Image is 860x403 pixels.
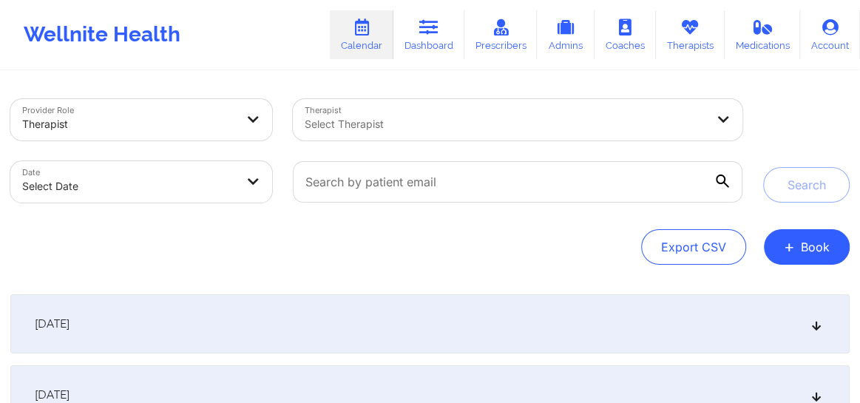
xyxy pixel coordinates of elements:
button: +Book [764,229,850,265]
a: Therapists [656,10,725,59]
span: + [784,243,795,251]
div: Select Date [22,170,235,203]
a: Calendar [330,10,393,59]
a: Dashboard [393,10,464,59]
input: Search by patient email [293,161,742,203]
a: Medications [725,10,801,59]
span: [DATE] [35,387,70,402]
button: Export CSV [641,229,746,265]
a: Account [800,10,860,59]
a: Coaches [595,10,656,59]
span: [DATE] [35,316,70,331]
a: Admins [537,10,595,59]
button: Search [763,167,850,203]
div: Therapist [22,108,235,140]
a: Prescribers [464,10,538,59]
